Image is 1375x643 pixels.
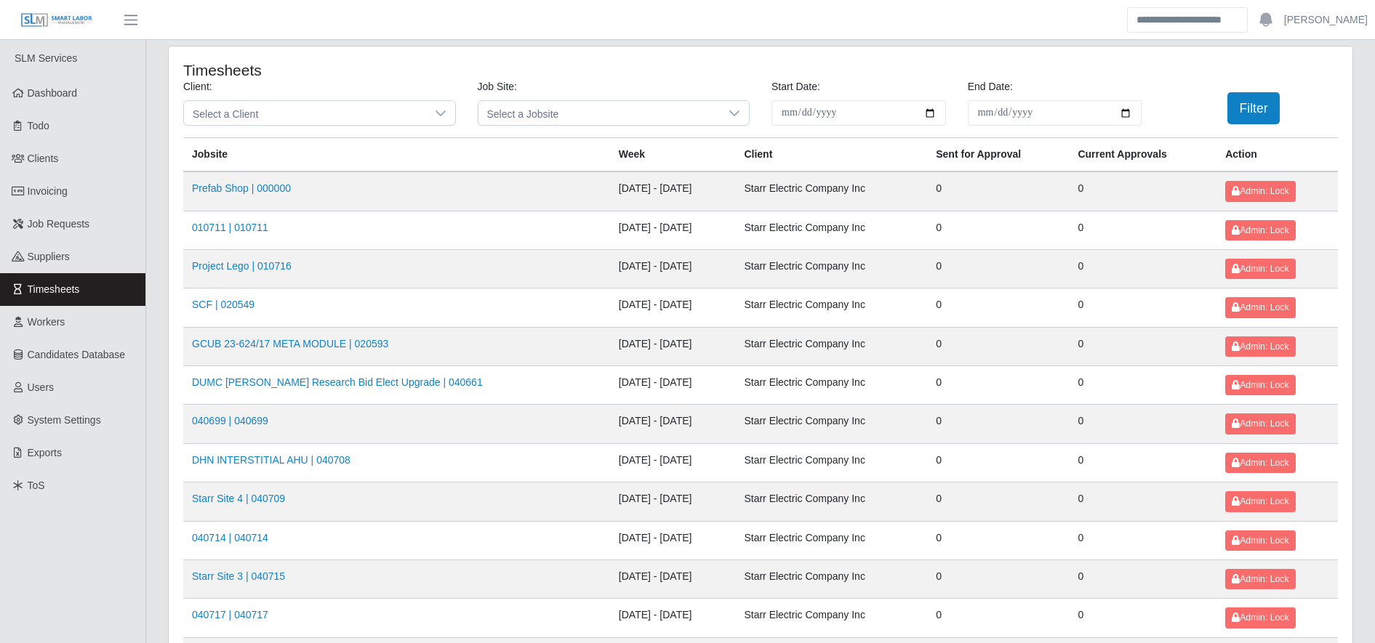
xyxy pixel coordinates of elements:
a: [PERSON_NAME] [1284,12,1368,28]
span: SLM Services [15,52,77,64]
button: Admin: Lock [1225,607,1295,628]
td: [DATE] - [DATE] [610,405,736,443]
td: 0 [927,443,1069,482]
td: 0 [1069,405,1216,443]
a: SCF | 020549 [192,299,254,310]
button: Admin: Lock [1225,336,1295,357]
span: Todo [28,120,49,132]
td: 0 [927,405,1069,443]
td: [DATE] - [DATE] [610,521,736,559]
span: Suppliers [28,251,70,262]
td: 0 [1069,211,1216,249]
td: 0 [927,599,1069,637]
span: Select a Client [184,101,426,125]
td: 0 [1069,559,1216,598]
td: 0 [1069,288,1216,327]
td: 0 [927,559,1069,598]
td: [DATE] - [DATE] [610,443,736,482]
td: 0 [927,327,1069,365]
span: Dashboard [28,87,78,99]
td: 0 [1069,327,1216,365]
td: 0 [927,249,1069,288]
button: Admin: Lock [1225,453,1295,473]
th: Week [610,138,736,172]
span: Admin: Lock [1232,535,1288,546]
input: Search [1127,7,1248,33]
td: 0 [1069,366,1216,405]
td: [DATE] - [DATE] [610,249,736,288]
th: Jobsite [183,138,610,172]
td: Starr Electric Company Inc [735,211,927,249]
span: Admin: Lock [1232,496,1288,506]
a: DUMC [PERSON_NAME] Research Bid Elect Upgrade | 040661 [192,376,483,388]
label: End Date: [968,79,1013,94]
span: Admin: Lock [1232,612,1288,623]
th: Current Approvals [1069,138,1216,172]
td: [DATE] - [DATE] [610,559,736,598]
button: Admin: Lock [1225,375,1295,395]
a: 010711 | 010711 [192,222,268,233]
td: Starr Electric Company Inc [735,288,927,327]
td: 0 [927,288,1069,327]
td: [DATE] - [DATE] [610,327,736,365]
span: Admin: Lock [1232,186,1288,196]
span: Workers [28,316,65,328]
td: 0 [1069,171,1216,211]
label: Client: [183,79,212,94]
a: Prefab Shop | 000000 [192,182,291,194]
button: Admin: Lock [1225,413,1295,434]
span: Admin: Lock [1232,225,1288,235]
button: Admin: Lock [1225,297,1295,318]
td: Starr Electric Company Inc [735,171,927,211]
span: System Settings [28,414,101,426]
td: 0 [927,366,1069,405]
a: Starr Site 4 | 040709 [192,493,285,504]
label: Start Date: [771,79,820,94]
td: 0 [927,171,1069,211]
td: 0 [927,482,1069,521]
a: Starr Site 3 | 040715 [192,570,285,582]
h4: Timesheets [183,61,652,79]
td: Starr Electric Company Inc [735,521,927,559]
button: Admin: Lock [1225,491,1295,511]
a: GCUB 23-624/17 META MODULE | 020593 [192,338,388,349]
th: Sent for Approval [927,138,1069,172]
span: Invoicing [28,185,68,197]
span: Admin: Lock [1232,380,1288,390]
button: Admin: Lock [1225,259,1295,279]
span: Admin: Lock [1232,458,1288,468]
td: [DATE] - [DATE] [610,211,736,249]
span: Candidates Database [28,349,126,360]
td: Starr Electric Company Inc [735,482,927,521]
span: Clients [28,153,59,164]
td: [DATE] - [DATE] [610,599,736,637]
img: SLM Logo [20,12,93,28]
td: 0 [1069,249,1216,288]
td: Starr Electric Company Inc [735,327,927,365]
button: Admin: Lock [1225,569,1295,589]
td: 0 [1069,521,1216,559]
td: Starr Electric Company Inc [735,366,927,405]
button: Filter [1227,92,1280,124]
td: Starr Electric Company Inc [735,405,927,443]
span: Job Requests [28,218,90,230]
td: [DATE] - [DATE] [610,482,736,521]
span: Timesheets [28,283,80,295]
a: DHN INTERSTITIAL AHU | 040708 [192,454,350,466]
span: ToS [28,480,45,491]
td: Starr Electric Company Inc [735,559,927,598]
button: Admin: Lock [1225,181,1295,201]
td: Starr Electric Company Inc [735,443,927,482]
td: Starr Electric Company Inc [735,249,927,288]
span: Select a Jobsite [478,101,721,125]
a: Project Lego | 010716 [192,260,292,272]
a: 040714 | 040714 [192,532,268,543]
td: [DATE] - [DATE] [610,171,736,211]
td: 0 [927,211,1069,249]
td: Starr Electric Company Inc [735,599,927,637]
a: 040717 | 040717 [192,609,268,620]
td: 0 [927,521,1069,559]
span: Admin: Lock [1232,418,1288,429]
td: [DATE] - [DATE] [610,288,736,327]
td: 0 [1069,482,1216,521]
